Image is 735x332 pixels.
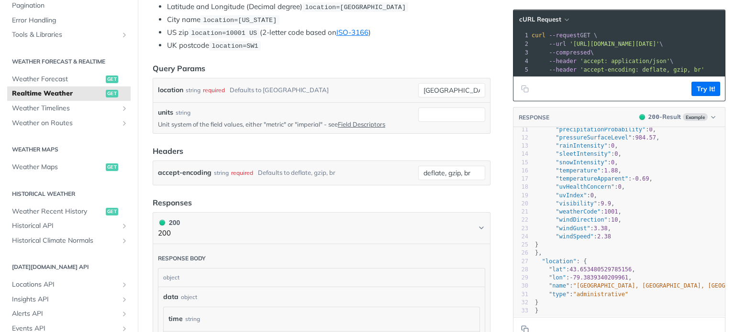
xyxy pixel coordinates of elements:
span: \ [532,58,673,64]
span: : , [535,159,618,166]
a: Weather Recent Historyget [7,204,131,219]
span: Weather Recent History [12,207,103,216]
span: 0 [611,142,614,149]
div: Query Params [153,63,205,74]
div: 1 [513,31,530,40]
a: Tools & LibrariesShow subpages for Tools & Libraries [7,28,131,42]
span: 0.69 [635,175,649,182]
button: Try It! [691,82,720,96]
span: : [535,291,628,298]
span: : , [535,216,622,223]
div: 19 [513,192,528,200]
a: Realtime Weatherget [7,86,131,101]
span: }, [535,249,542,256]
span: GET \ [532,32,597,39]
button: cURL Request [516,15,572,24]
div: 21 [513,208,528,216]
span: : { [535,258,587,265]
button: Show subpages for Alerts API [121,310,128,318]
li: US zip (2-letter code based on ) [167,27,490,38]
span: - [632,175,635,182]
span: : , [535,266,635,273]
div: 23 [513,225,528,233]
a: Field Descriptors [338,120,385,128]
span: Locations API [12,280,118,289]
div: 31 [513,290,528,299]
span: Weather Timelines [12,104,118,113]
div: 17 [513,175,528,183]
div: Responses [153,197,192,208]
span: 0 [649,126,652,133]
span: "location" [542,258,576,265]
label: units [158,107,173,118]
span: } [535,307,538,314]
button: Copy to clipboard [518,82,532,96]
span: Realtime Weather [12,89,103,98]
span: "uvHealthConcern" [556,183,614,190]
label: location [158,83,183,97]
span: : , [535,150,622,157]
span: get [106,75,118,83]
span: "temperatureApparent" [556,175,628,182]
div: Headers [153,145,183,157]
span: 9.9 [601,200,611,207]
span: 200 [159,220,165,225]
div: 16 [513,167,528,175]
span: "sleetIntensity" [556,150,611,157]
span: "lat" [549,266,566,273]
button: Show subpages for Tools & Libraries [121,31,128,39]
span: "type" [549,291,569,298]
span: cURL Request [519,15,561,23]
div: 14 [513,150,528,158]
div: 33 [513,307,528,315]
div: 29 [513,274,528,282]
span: 984.57 [635,134,656,141]
span: : , [535,200,614,207]
span: "lon" [549,274,566,281]
li: UK postcode [167,40,490,51]
span: 0 [590,192,594,199]
span: Weather Maps [12,162,103,172]
div: 22 [513,216,528,224]
span: 0 [611,159,614,166]
a: Weather Forecastget [7,72,131,86]
span: curl [532,32,546,39]
span: "windSpeed" [556,233,593,240]
span: \ [532,49,594,56]
button: Show subpages for Weather Timelines [121,105,128,112]
span: 1001 [604,208,618,215]
div: Defaults to deflate, gzip, br [258,166,335,180]
span: --compressed [549,49,590,56]
div: string [185,312,200,326]
button: Show subpages for Historical API [121,222,128,230]
span: --request [549,32,580,39]
span: "temperature" [556,167,601,174]
span: 2.38 [597,233,611,240]
span: : , [535,225,611,232]
span: Tools & Libraries [12,30,118,40]
span: Alerts API [12,309,118,319]
div: object [158,268,482,287]
a: Error Handling [7,13,131,28]
div: 26 [513,249,528,257]
span: : , [535,208,622,215]
div: 27 [513,257,528,266]
a: Weather Mapsget [7,160,131,174]
span: "administrative" [573,291,629,298]
a: Insights APIShow subpages for Insights API [7,292,131,307]
h2: Weather Maps [7,145,131,154]
span: Historical API [12,221,118,231]
a: Weather TimelinesShow subpages for Weather Timelines [7,101,131,116]
span: 'accept-encoding: deflate, gzip, br' [580,66,704,73]
div: 5 [513,65,530,74]
h2: [DATE][DOMAIN_NAME] API [7,263,131,271]
span: "snowIntensity" [556,159,607,166]
div: 200 [158,217,180,228]
span: Error Handling [12,16,128,25]
div: 2 [513,40,530,48]
span: Weather Forecast [12,75,103,84]
span: 0 [614,150,618,157]
div: 18 [513,183,528,191]
li: Latitude and Longitude (Decimal degree) [167,1,490,12]
span: : , [535,142,618,149]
